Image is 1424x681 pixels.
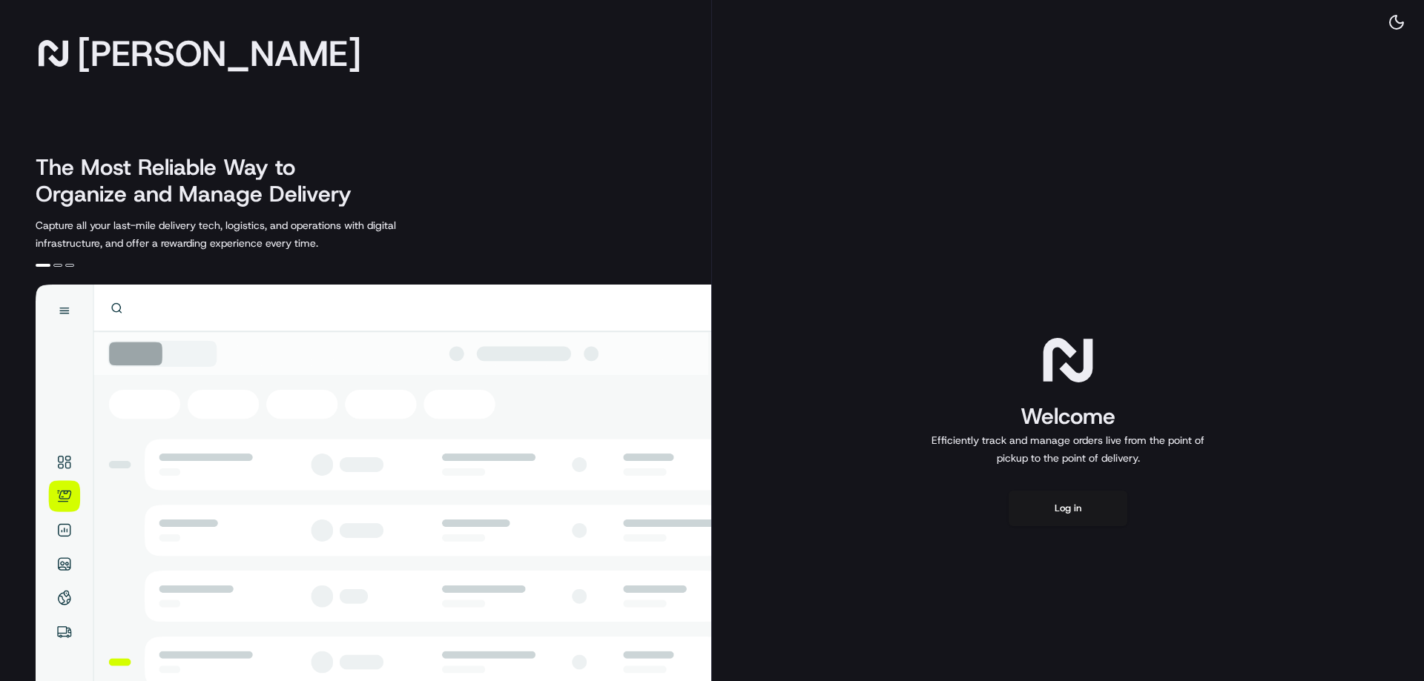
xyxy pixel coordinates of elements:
[36,154,368,207] h2: The Most Reliable Way to Organize and Manage Delivery
[926,431,1210,467] p: Efficiently track and manage orders live from the point of pickup to the point of delivery.
[926,402,1210,431] h1: Welcome
[77,39,361,68] span: [PERSON_NAME]
[36,216,463,252] p: Capture all your last-mile delivery tech, logistics, and operations with digital infrastructure, ...
[1009,491,1127,526] button: Log in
